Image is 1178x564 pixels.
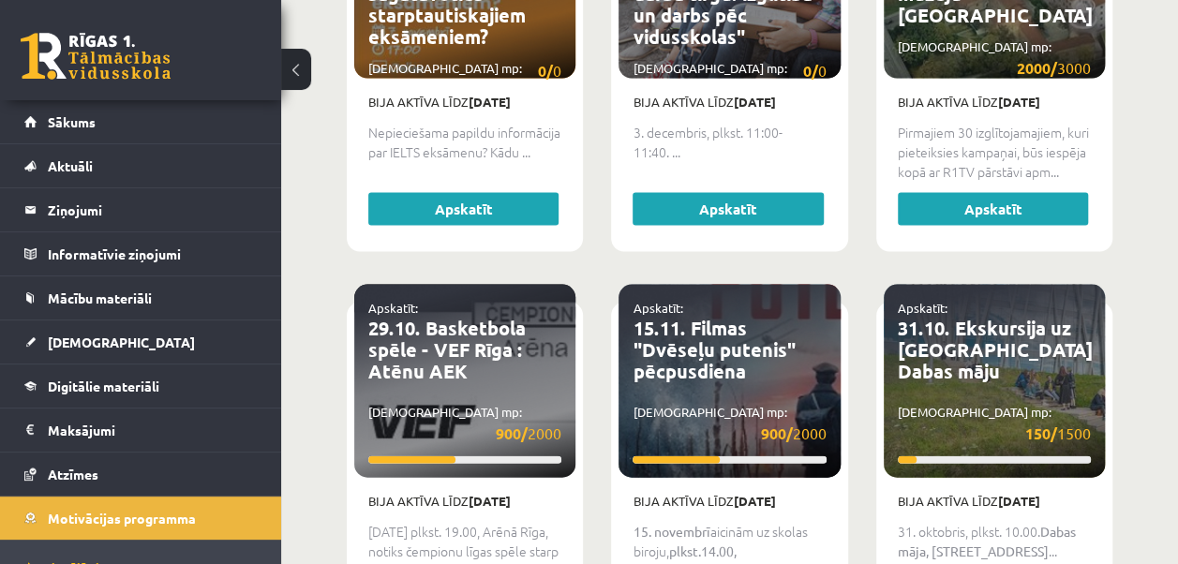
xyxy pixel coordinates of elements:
p: [DEMOGRAPHIC_DATA] mp: [368,59,561,82]
strong: [DATE] [733,493,775,509]
p: Bija aktīva līdz [368,492,561,511]
span: Nepieciešama papildu informācija par IELTS eksāmenu? Kādu ... [368,123,560,161]
a: 31.10. Ekskursija uz [GEOGRAPHIC_DATA] Dabas māju [898,316,1093,383]
span: Motivācijas programma [48,510,196,527]
a: 15.11. Filmas "Dvēseļu putenis" pēcpusdiena [633,316,795,383]
a: Maksājumi [24,408,258,452]
p: 31. oktobris, plkst. 10.00. ... [898,522,1091,561]
p: Bija aktīva līdz [898,93,1091,111]
a: Sākums [24,100,258,143]
a: [DEMOGRAPHIC_DATA] [24,320,258,364]
span: Digitālie materiāli [48,378,159,394]
p: Bija aktīva līdz [368,93,561,111]
a: Apskatīt [368,193,559,227]
p: [DEMOGRAPHIC_DATA] mp: [633,403,826,445]
a: Ziņojumi [24,188,258,231]
legend: Maksājumi [48,408,258,452]
a: Motivācijas programma [24,497,258,540]
a: Apskatīt: [633,300,682,316]
strong: [DATE] [469,493,511,509]
p: 3. decembris, plkst. 11:00-11:40. ... [633,123,826,162]
strong: 900/ [761,423,793,443]
a: Apskatīt: [898,300,947,316]
span: Sākums [48,113,96,130]
strong: 900/ [496,423,528,443]
strong: [DATE] [733,94,775,110]
a: 29.10. Basketbola spēle - VEF Rīga : Atēnu AEK [368,316,526,383]
span: 2000 [496,422,561,445]
p: Bija aktīva līdz [898,492,1091,511]
span: 2000 [761,422,827,445]
strong: [DATE] [998,94,1040,110]
a: Apskatīt [633,193,823,227]
p: Bija aktīva līdz [633,492,826,511]
span: 0 [803,59,827,82]
legend: Ziņojumi [48,188,258,231]
strong: 15. novembrī [633,523,709,540]
a: Digitālie materiāli [24,364,258,408]
p: [DEMOGRAPHIC_DATA] mp: [368,403,561,445]
a: Mācību materiāli [24,276,258,319]
a: Aktuāli [24,144,258,187]
span: 0 [538,59,561,82]
p: [DEMOGRAPHIC_DATA] mp: [633,59,826,82]
p: [DEMOGRAPHIC_DATA] mp: [898,37,1091,80]
strong: 150/ [1025,423,1057,443]
p: [DEMOGRAPHIC_DATA] mp: [898,403,1091,445]
a: Apskatīt: [368,300,418,316]
p: Pirmajiem 30 izglītojamajiem, kuri pieteiksies kampaņai, būs iespēja kopā ar R1TV pārstāvi apm... [898,123,1091,182]
strong: 0/ [538,61,553,81]
span: Atzīmes [48,466,98,482]
strong: [DATE] [998,493,1040,509]
legend: Informatīvie ziņojumi [48,232,258,275]
strong: 0/ [803,61,818,81]
strong: [DATE] [469,94,511,110]
a: Rīgas 1. Tālmācības vidusskola [21,33,171,80]
span: [DEMOGRAPHIC_DATA] [48,334,195,350]
p: Bija aktīva līdz [633,93,826,111]
a: Atzīmes [24,453,258,496]
span: 1500 [1025,422,1091,445]
strong: 2000/ [1017,58,1057,78]
span: Aktuāli [48,157,93,174]
span: Mācību materiāli [48,289,152,306]
a: Informatīvie ziņojumi [24,232,258,275]
a: Apskatīt [898,193,1088,227]
span: 3000 [1017,56,1091,80]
